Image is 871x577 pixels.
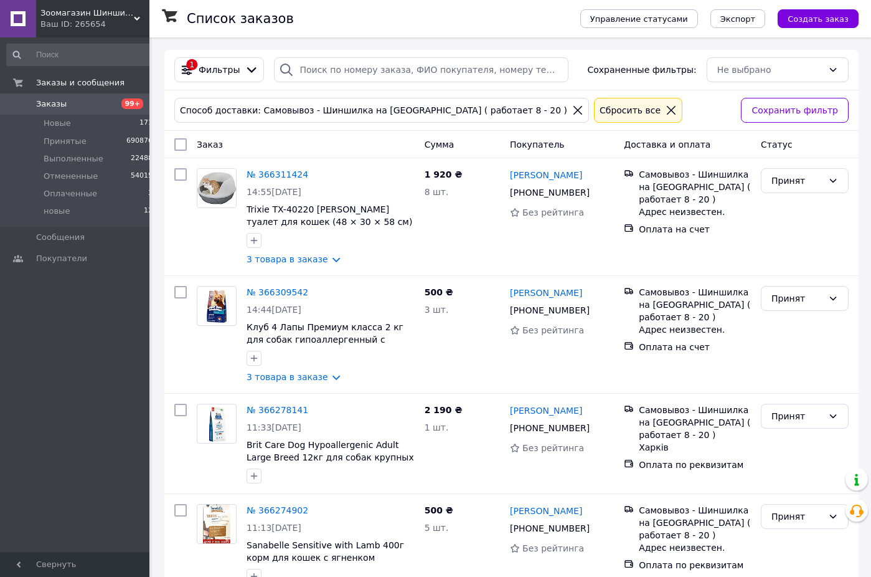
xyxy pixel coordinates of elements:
span: 22488 [131,153,153,165]
a: Фото товару [197,286,237,326]
a: [PERSON_NAME] [510,404,582,417]
span: Без рейтинга [522,207,584,217]
span: Экспорт [720,14,755,24]
div: Самовывоз - Шиншилка на [GEOGRAPHIC_DATA] ( работает 8 - 20 ) [639,404,751,441]
div: Адрес неизвестен. [639,323,751,336]
a: 3 товара в заказе [247,372,328,382]
span: Покупатель [510,140,565,150]
div: Харків [639,441,751,454]
span: Без рейтинга [522,443,584,453]
input: Поиск [6,44,154,66]
a: № 366278141 [247,405,308,415]
span: 99+ [121,98,143,109]
span: Заказы и сообщения [36,77,125,88]
span: Фильтры [199,64,240,76]
span: Заказ [197,140,223,150]
span: 11:33[DATE] [247,422,301,432]
span: 1 шт. [425,422,449,432]
span: Доставка и оплата [624,140,710,150]
span: 171 [139,118,153,129]
div: [PHONE_NUMBER] [507,184,592,201]
button: Управление статусами [580,9,698,28]
span: 1 920 ₴ [425,169,463,179]
div: Принят [771,510,823,523]
span: Без рейтинга [522,325,584,335]
div: [PHONE_NUMBER] [507,520,592,537]
span: Заказы [36,98,67,110]
span: Управление статусами [590,14,688,24]
div: Адрес неизвестен. [639,541,751,554]
span: 14:55[DATE] [247,187,301,197]
span: 500 ₴ [425,505,453,515]
a: Trixie TX-40220 [PERSON_NAME] туалет для кошек (48 × 30 × 58 см) [247,204,412,227]
span: новые [44,206,70,217]
input: Поиск по номеру заказа, ФИО покупателя, номеру телефона, Email, номеру накладной [274,57,568,82]
a: [PERSON_NAME] [510,287,582,299]
span: 500 ₴ [425,287,453,297]
div: Самовывоз - Шиншилка на [GEOGRAPHIC_DATA] ( работает 8 - 20 ) [639,504,751,541]
a: Клуб 4 Лапы Премиум класса 2 кг для собак гипоаллергенный с ягненком и рисом [247,322,403,357]
span: Покупатели [36,253,87,264]
span: Зоомагазин Шиншилка - Дискаунтер зоотоваров.Корма для кошек и собак. Ветеринарная аптека [40,7,134,19]
span: Принятые [44,136,87,147]
div: Принят [771,292,823,305]
a: 3 товара в заказе [247,254,328,264]
div: [PHONE_NUMBER] [507,419,592,437]
div: Способ доставки: Самовывоз - Шиншилка на [GEOGRAPHIC_DATA] ( работает 8 - 20 ) [177,103,570,117]
span: Сохранить фильтр [751,103,838,117]
span: 3 шт. [425,305,449,315]
a: Фото товару [197,168,237,208]
span: 12 [144,206,153,217]
span: 5 шт. [425,523,449,533]
a: Brit Care Dog Hypoallergenic Adult Large Breed 12кг для собак крупных пород (ягненок) [247,440,414,475]
a: № 366309542 [247,287,308,297]
span: Сохраненные фильтры: [587,64,696,76]
span: 54015 [131,171,153,182]
span: Статус [761,140,793,150]
div: Самовывоз - Шиншилка на [GEOGRAPHIC_DATA] ( работает 8 - 20 ) [639,286,751,323]
div: Оплата по реквизитам [639,559,751,571]
a: [PERSON_NAME] [510,169,582,181]
div: [PHONE_NUMBER] [507,302,592,319]
span: 14:44[DATE] [247,305,301,315]
span: 11:13[DATE] [247,523,301,533]
div: Не выбрано [717,63,823,77]
a: Sanabelle Sensitive with Lamb 400г корм для кошек с ягненком [247,540,404,563]
button: Создать заказ [778,9,859,28]
h1: Список заказов [187,11,294,26]
div: Оплата на счет [639,223,751,236]
span: Сообщения [36,232,85,243]
a: Фото товару [197,504,237,544]
a: № 366274902 [247,505,308,515]
span: Выполненные [44,153,103,165]
span: Без рейтинга [522,543,584,553]
span: 8 шт. [425,187,449,197]
a: № 366311424 [247,169,308,179]
img: Фото товару [201,404,232,443]
button: Экспорт [710,9,765,28]
div: Принят [771,174,823,188]
div: Самовывоз - Шиншилка на [GEOGRAPHIC_DATA] ( работает 8 - 20 ) [639,168,751,206]
div: Оплата по реквизитам [639,459,751,471]
div: Принят [771,409,823,423]
div: Ваш ID: 265654 [40,19,149,30]
span: Отмененные [44,171,98,182]
span: Новые [44,118,71,129]
img: Фото товару [197,169,236,207]
img: Фото товару [203,505,230,543]
span: 3 [148,188,153,199]
span: Сумма [425,140,454,150]
span: Создать заказ [788,14,849,24]
div: Сбросить все [597,103,663,117]
a: Создать заказ [765,13,859,23]
span: 690876 [126,136,153,147]
a: Фото товару [197,404,237,444]
div: Оплата на счет [639,341,751,353]
div: Адрес неизвестен. [639,206,751,218]
span: Оплаченные [44,188,97,199]
button: Сохранить фильтр [741,98,849,123]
